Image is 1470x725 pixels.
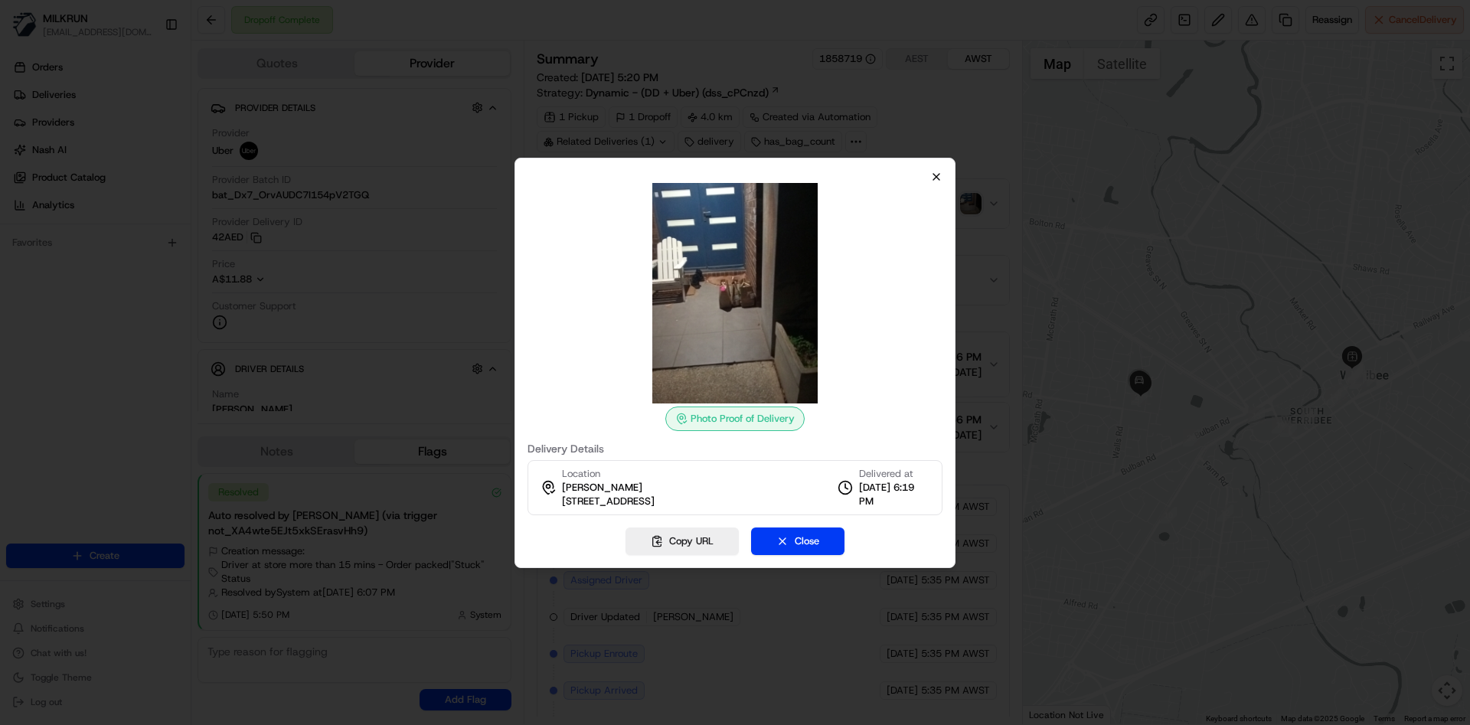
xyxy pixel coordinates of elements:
[859,481,929,508] span: [DATE] 6:19 PM
[562,481,642,495] span: [PERSON_NAME]
[665,407,805,431] div: Photo Proof of Delivery
[625,183,845,403] img: photo_proof_of_delivery image
[562,495,655,508] span: [STREET_ADDRESS]
[626,527,739,555] button: Copy URL
[562,467,600,481] span: Location
[528,443,942,454] label: Delivery Details
[751,527,844,555] button: Close
[859,467,929,481] span: Delivered at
